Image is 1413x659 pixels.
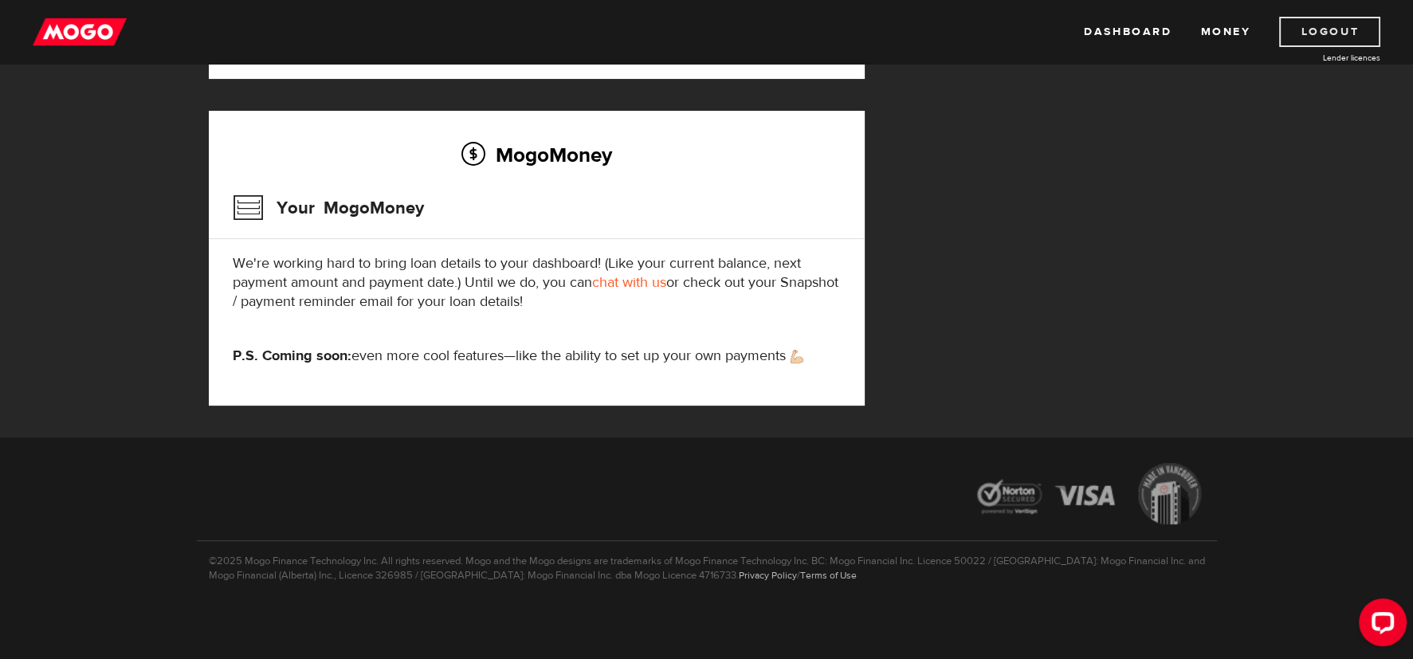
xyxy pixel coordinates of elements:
[962,451,1217,541] img: legal-icons-92a2ffecb4d32d839781d1b4e4802d7b.png
[197,540,1217,583] p: ©2025 Mogo Finance Technology Inc. All rights reserved. Mogo and the Mogo designs are trademarks ...
[233,347,841,366] p: even more cool features—like the ability to set up your own payments
[791,350,803,363] img: strong arm emoji
[1200,17,1250,47] a: Money
[739,569,797,582] a: Privacy Policy
[233,187,424,229] h3: Your MogoMoney
[33,17,127,47] img: mogo_logo-11ee424be714fa7cbb0f0f49df9e16ec.png
[800,569,857,582] a: Terms of Use
[233,254,841,312] p: We're working hard to bring loan details to your dashboard! (Like your current balance, next paym...
[1261,52,1380,64] a: Lender licences
[592,273,666,292] a: chat with us
[1084,17,1172,47] a: Dashboard
[1279,17,1380,47] a: Logout
[233,138,841,171] h2: MogoMoney
[233,347,351,365] strong: P.S. Coming soon:
[1346,592,1413,659] iframe: LiveChat chat widget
